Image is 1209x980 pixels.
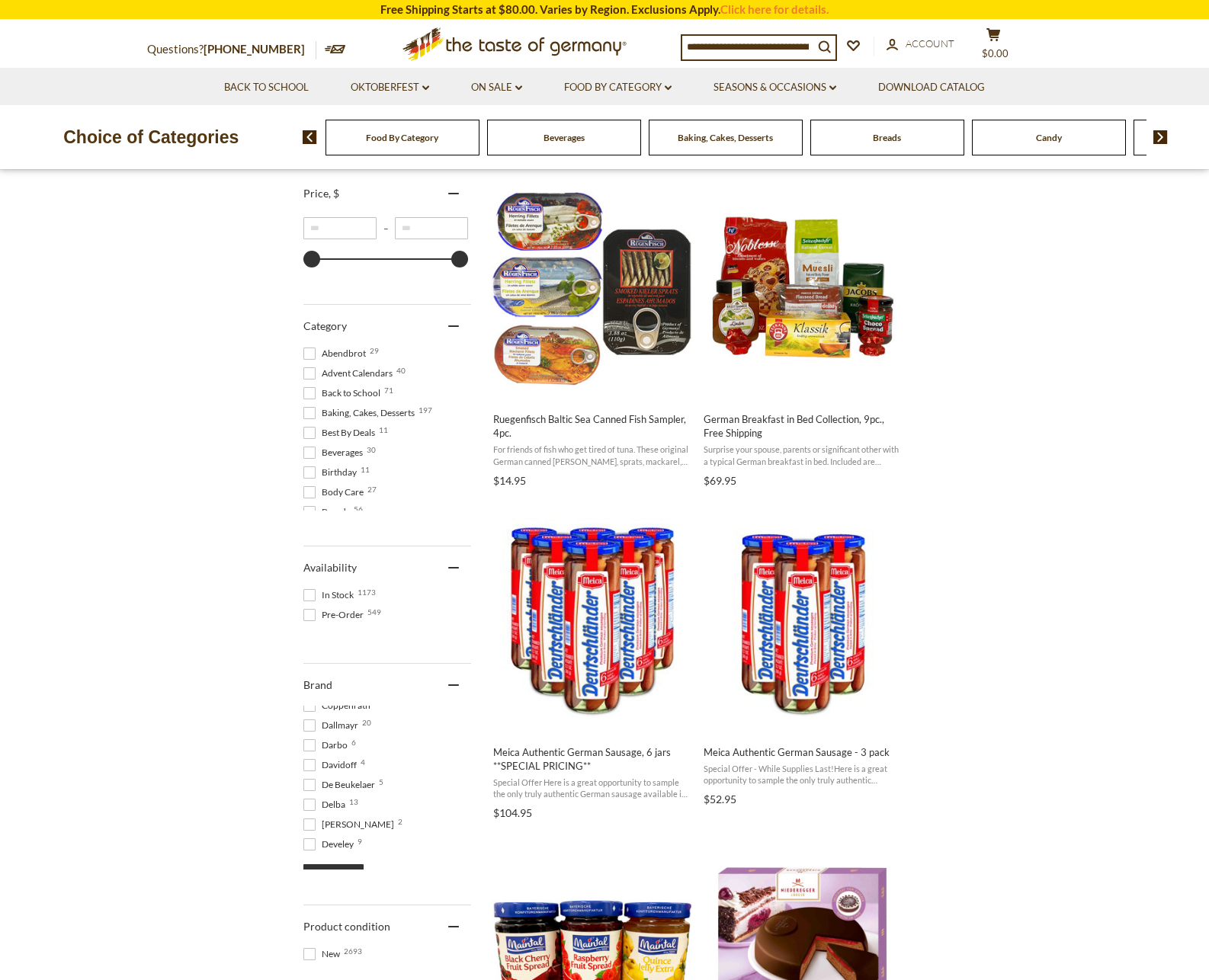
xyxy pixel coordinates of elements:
[224,79,309,96] a: Back to School
[358,837,362,845] span: 9
[367,446,376,453] span: 30
[303,466,361,479] span: Birthday
[366,132,438,143] a: Food By Category
[491,505,693,825] a: Meica Authentic German Sausage, 6 jars **SPECIAL PRICING**
[704,745,901,759] span: Meica Authentic German Sausage - 3 pack
[906,37,954,50] span: Account
[303,367,397,380] span: Advent Calendars
[493,806,532,819] span: $104.95
[887,36,954,53] a: Account
[303,678,332,691] span: Brand
[704,444,901,467] span: Surprise your spouse, parents or significant other with a typical German breakfast in bed. Includ...
[704,474,736,487] span: $69.95
[564,79,672,96] a: Food By Category
[493,412,691,440] span: Ruegenfisch Baltic Sea Canned Fish Sampler, 4pc.
[873,132,901,143] a: Breads
[147,40,316,59] p: Questions?
[351,738,356,746] span: 6
[379,778,383,786] span: 5
[701,172,903,492] a: German Breakfast in Bed Collection, 9pc., Free Shipping
[493,474,526,487] span: $14.95
[720,2,829,16] a: Click here for details.
[329,187,339,200] span: , $
[491,186,693,388] img: Ruegenfisch Baltic Sea Sampler
[395,217,468,239] input: Maximum value
[493,444,691,467] span: For friends of fish who get tired of tuna. These original German canned [PERSON_NAME], sprats, ma...
[370,347,379,354] span: 29
[303,837,358,851] span: Develey
[351,79,429,96] a: Oktoberfest
[303,130,317,144] img: previous arrow
[303,485,368,499] span: Body Care
[303,798,350,812] span: Delba
[471,79,522,96] a: On Sale
[970,27,1016,66] button: $0.00
[303,319,347,332] span: Category
[303,947,345,961] span: New
[303,505,354,519] span: Breads
[704,412,901,440] span: German Breakfast in Bed Collection, 9pc., Free Shipping
[303,719,363,732] span: Dallmayr
[303,864,364,883] div: Show more
[303,406,419,420] span: Baking, Cakes, Desserts
[701,505,903,812] a: Meica Authentic German Sausage - 3 pack
[303,920,390,933] span: Product condition
[349,798,358,805] span: 13
[701,518,903,720] img: Special Offer! Meica Deutschlaender Sausages, 3 bottles
[491,172,693,492] a: Ruegenfisch Baltic Sea Canned Fish Sampler, 4pc.
[303,217,377,239] input: Minimum value
[362,719,371,726] span: 20
[878,79,985,96] a: Download Catalog
[678,132,773,143] a: Baking, Cakes, Desserts
[367,485,377,493] span: 27
[396,367,406,374] span: 40
[303,446,367,460] span: Beverages
[1153,130,1168,144] img: next arrow
[418,406,432,414] span: 197
[491,518,693,720] img: Meica Deutschlaender Sausages, 6 bottles
[398,818,402,825] span: 2
[358,588,376,596] span: 1173
[982,47,1009,59] span: $0.00
[354,505,363,513] span: 56
[303,608,368,622] span: Pre-Order
[379,426,388,434] span: 11
[361,758,365,766] span: 4
[367,608,381,616] span: 549
[544,132,585,143] a: Beverages
[303,738,352,752] span: Darbo
[704,793,736,805] span: $52.95
[303,588,358,602] span: In Stock
[303,561,357,574] span: Availability
[204,42,305,56] a: [PHONE_NUMBER]
[303,699,375,713] span: Coppenrath
[303,778,380,792] span: De Beukelaer
[377,223,395,234] span: –
[303,187,339,200] span: Price
[704,763,901,786] span: Special Offer - While Supplies Last!Here is a great opportunity to sample the only truly authenti...
[344,947,362,955] span: 2693
[303,347,370,360] span: Abendbrot
[1036,132,1062,143] a: Candy
[384,386,393,394] span: 71
[303,426,380,440] span: Best By Deals
[361,466,370,473] span: 11
[303,818,399,831] span: [PERSON_NAME]
[303,758,361,772] span: Davidoff
[374,699,383,706] span: 14
[714,79,836,96] a: Seasons & Occasions
[493,777,691,800] span: Special Offer Here is a great opportunity to sample the only truly authentic German sausage avail...
[493,745,691,773] span: Meica Authentic German Sausage, 6 jars **SPECIAL PRICING**
[303,386,385,400] span: Back to School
